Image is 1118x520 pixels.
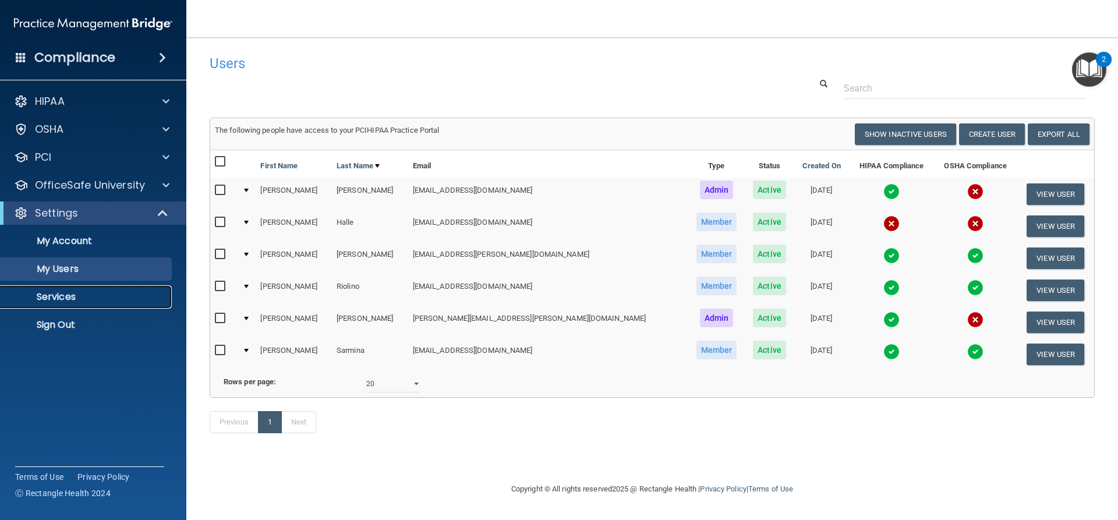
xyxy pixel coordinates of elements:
td: Sarmina [332,338,408,370]
td: [PERSON_NAME] [256,306,332,338]
img: tick.e7d51cea.svg [967,280,983,296]
img: cross.ca9f0e7f.svg [967,183,983,200]
td: [PERSON_NAME] [332,178,408,210]
button: View User [1027,344,1084,365]
p: HIPAA [35,94,65,108]
iframe: Drift Widget Chat Controller [917,437,1104,484]
span: Member [696,245,737,263]
td: [DATE] [794,178,849,210]
p: My Users [8,263,167,275]
td: [PERSON_NAME] [256,274,332,306]
button: View User [1027,183,1084,205]
p: PCI [35,150,51,164]
td: [DATE] [794,306,849,338]
a: Terms of Use [748,484,793,493]
p: Settings [35,206,78,220]
td: [DATE] [794,338,849,370]
td: [PERSON_NAME] [332,242,408,274]
span: Active [753,277,786,295]
span: Ⓒ Rectangle Health 2024 [15,487,111,499]
th: Status [745,150,794,178]
a: Settings [14,206,169,220]
div: Copyright © All rights reserved 2025 @ Rectangle Health | | [440,471,865,508]
td: [EMAIL_ADDRESS][DOMAIN_NAME] [408,210,688,242]
h4: Compliance [34,49,115,66]
img: tick.e7d51cea.svg [883,280,900,296]
a: OfficeSafe University [14,178,169,192]
a: Last Name [337,159,380,173]
th: HIPAA Compliance [849,150,934,178]
td: [DATE] [794,210,849,242]
td: [EMAIL_ADDRESS][DOMAIN_NAME] [408,274,688,306]
img: tick.e7d51cea.svg [883,247,900,264]
td: [PERSON_NAME] [256,338,332,370]
b: Rows per page: [224,377,276,386]
span: Admin [700,181,734,199]
p: OfficeSafe University [35,178,145,192]
button: View User [1027,247,1084,269]
p: OSHA [35,122,64,136]
input: Search [844,77,1086,99]
td: [EMAIL_ADDRESS][DOMAIN_NAME] [408,178,688,210]
button: Create User [959,123,1025,145]
a: 1 [258,411,282,433]
img: tick.e7d51cea.svg [883,183,900,200]
a: Privacy Policy [700,484,746,493]
a: First Name [260,159,298,173]
span: Active [753,245,786,263]
td: [PERSON_NAME] [256,210,332,242]
div: 2 [1102,59,1106,75]
a: Privacy Policy [77,471,130,483]
p: My Account [8,235,167,247]
a: Export All [1028,123,1089,145]
a: Terms of Use [15,471,63,483]
p: Sign Out [8,319,167,331]
button: View User [1027,215,1084,237]
span: Admin [700,309,734,327]
a: Previous [210,411,259,433]
td: [PERSON_NAME][EMAIL_ADDRESS][PERSON_NAME][DOMAIN_NAME] [408,306,688,338]
td: [EMAIL_ADDRESS][PERSON_NAME][DOMAIN_NAME] [408,242,688,274]
button: Open Resource Center, 2 new notifications [1072,52,1106,87]
img: cross.ca9f0e7f.svg [967,312,983,328]
th: OSHA Compliance [934,150,1017,178]
h4: Users [210,56,719,71]
td: Riolino [332,274,408,306]
span: Active [753,213,786,231]
img: cross.ca9f0e7f.svg [967,215,983,232]
a: PCI [14,150,169,164]
img: tick.e7d51cea.svg [883,344,900,360]
td: Halle [332,210,408,242]
td: [DATE] [794,242,849,274]
p: Services [8,291,167,303]
span: Member [696,277,737,295]
span: Active [753,309,786,327]
img: cross.ca9f0e7f.svg [883,215,900,232]
a: OSHA [14,122,169,136]
a: HIPAA [14,94,169,108]
td: [PERSON_NAME] [332,306,408,338]
img: PMB logo [14,12,172,36]
img: tick.e7d51cea.svg [967,247,983,264]
span: Active [753,341,786,359]
button: View User [1027,312,1084,333]
td: [PERSON_NAME] [256,178,332,210]
th: Type [688,150,745,178]
span: Member [696,341,737,359]
img: tick.e7d51cea.svg [883,312,900,328]
span: Member [696,213,737,231]
th: Email [408,150,688,178]
button: Show Inactive Users [855,123,956,145]
td: [DATE] [794,274,849,306]
a: Next [281,411,316,433]
a: Created On [802,159,841,173]
span: The following people have access to your PCIHIPAA Practice Portal [215,126,440,135]
button: View User [1027,280,1084,301]
img: tick.e7d51cea.svg [967,344,983,360]
td: [PERSON_NAME] [256,242,332,274]
td: [EMAIL_ADDRESS][DOMAIN_NAME] [408,338,688,370]
span: Active [753,181,786,199]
